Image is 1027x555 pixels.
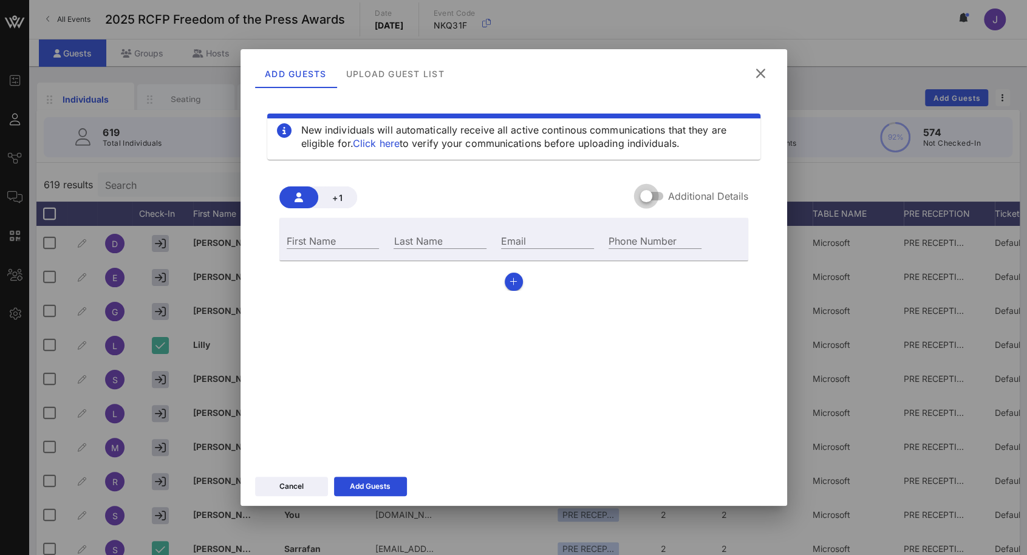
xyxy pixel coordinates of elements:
[318,186,357,208] button: +1
[334,477,407,496] button: Add Guests
[255,59,336,88] div: Add Guests
[336,59,454,88] div: Upload Guest List
[350,480,391,492] div: Add Guests
[668,190,748,202] label: Additional Details
[279,480,304,492] div: Cancel
[328,192,347,203] span: +1
[353,137,400,149] a: Click here
[255,477,328,496] button: Cancel
[301,123,751,150] div: New individuals will automatically receive all active continous communications that they are elig...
